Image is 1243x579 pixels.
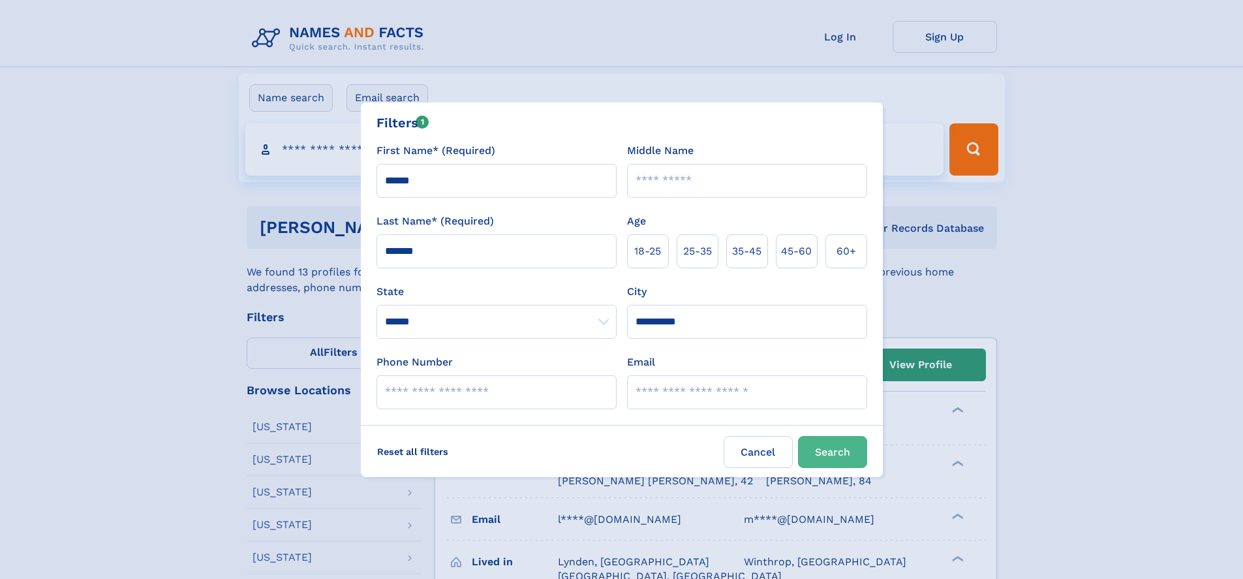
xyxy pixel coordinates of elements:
label: Reset all filters [369,436,457,467]
label: Age [627,213,646,229]
label: Email [627,354,655,370]
button: Search [798,436,867,468]
label: Phone Number [376,354,453,370]
label: Middle Name [627,143,694,159]
span: 25‑35 [683,243,712,259]
label: Cancel [724,436,793,468]
label: State [376,284,617,300]
label: First Name* (Required) [376,143,495,159]
label: Last Name* (Required) [376,213,494,229]
span: 60+ [836,243,856,259]
div: Filters [376,113,429,133]
span: 35‑45 [732,243,761,259]
label: City [627,284,647,300]
span: 18‑25 [634,243,661,259]
span: 45‑60 [781,243,812,259]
